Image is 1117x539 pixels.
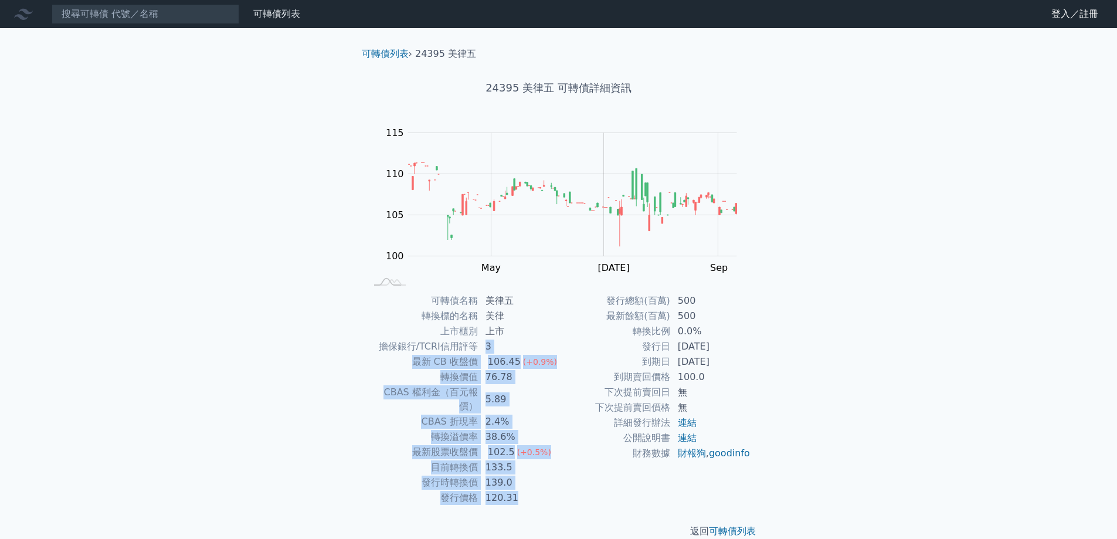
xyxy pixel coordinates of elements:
[408,162,736,246] g: Series
[671,446,751,461] td: ,
[478,369,559,385] td: 76.78
[366,369,478,385] td: 轉換價值
[671,339,751,354] td: [DATE]
[386,168,404,179] tspan: 110
[478,293,559,309] td: 美律五
[559,385,671,400] td: 下次提前賣回日
[485,355,523,369] div: 106.45
[478,385,559,414] td: 5.89
[478,324,559,339] td: 上市
[671,324,751,339] td: 0.0%
[671,385,751,400] td: 無
[352,80,765,96] h1: 24395 美律五 可轉債詳細資訊
[478,475,559,490] td: 139.0
[1058,483,1117,539] iframe: Chat Widget
[362,47,412,61] li: ›
[559,369,671,385] td: 到期賣回價格
[478,460,559,475] td: 133.5
[678,448,706,459] a: 財報狗
[415,47,476,61] li: 24395 美律五
[52,4,239,24] input: 搜尋可轉債 代號／名稱
[559,324,671,339] td: 轉換比例
[366,475,478,490] td: 發行時轉換價
[559,354,671,369] td: 到期日
[1042,5,1108,23] a: 登入／註冊
[678,417,697,428] a: 連結
[366,460,478,475] td: 目前轉換價
[598,262,630,273] tspan: [DATE]
[559,430,671,446] td: 公開說明書
[709,526,756,537] a: 可轉債列表
[559,415,671,430] td: 詳細發行辦法
[366,324,478,339] td: 上市櫃別
[517,448,551,457] span: (+0.5%)
[366,490,478,506] td: 發行價格
[366,385,478,414] td: CBAS 權利金（百元報價）
[481,262,501,273] tspan: May
[386,250,404,262] tspan: 100
[253,8,300,19] a: 可轉債列表
[671,354,751,369] td: [DATE]
[678,432,697,443] a: 連結
[559,293,671,309] td: 發行總額(百萬)
[478,309,559,324] td: 美律
[386,209,404,221] tspan: 105
[671,400,751,415] td: 無
[478,429,559,445] td: 38.6%
[559,400,671,415] td: 下次提前賣回價格
[386,127,404,138] tspan: 115
[366,339,478,354] td: 擔保銀行/TCRI信用評等
[710,262,728,273] tspan: Sep
[352,524,765,538] p: 返回
[478,490,559,506] td: 120.31
[366,354,478,369] td: 最新 CB 收盤價
[1058,483,1117,539] div: 聊天小工具
[709,448,750,459] a: goodinfo
[478,414,559,429] td: 2.4%
[366,293,478,309] td: 可轉債名稱
[559,446,671,461] td: 財務數據
[366,414,478,429] td: CBAS 折現率
[559,339,671,354] td: 發行日
[485,445,517,459] div: 102.5
[366,445,478,460] td: 最新股票收盤價
[379,127,755,273] g: Chart
[478,339,559,354] td: 3
[362,48,409,59] a: 可轉債列表
[671,309,751,324] td: 500
[366,309,478,324] td: 轉換標的名稱
[523,357,557,367] span: (+0.9%)
[671,293,751,309] td: 500
[671,369,751,385] td: 100.0
[559,309,671,324] td: 最新餘額(百萬)
[366,429,478,445] td: 轉換溢價率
